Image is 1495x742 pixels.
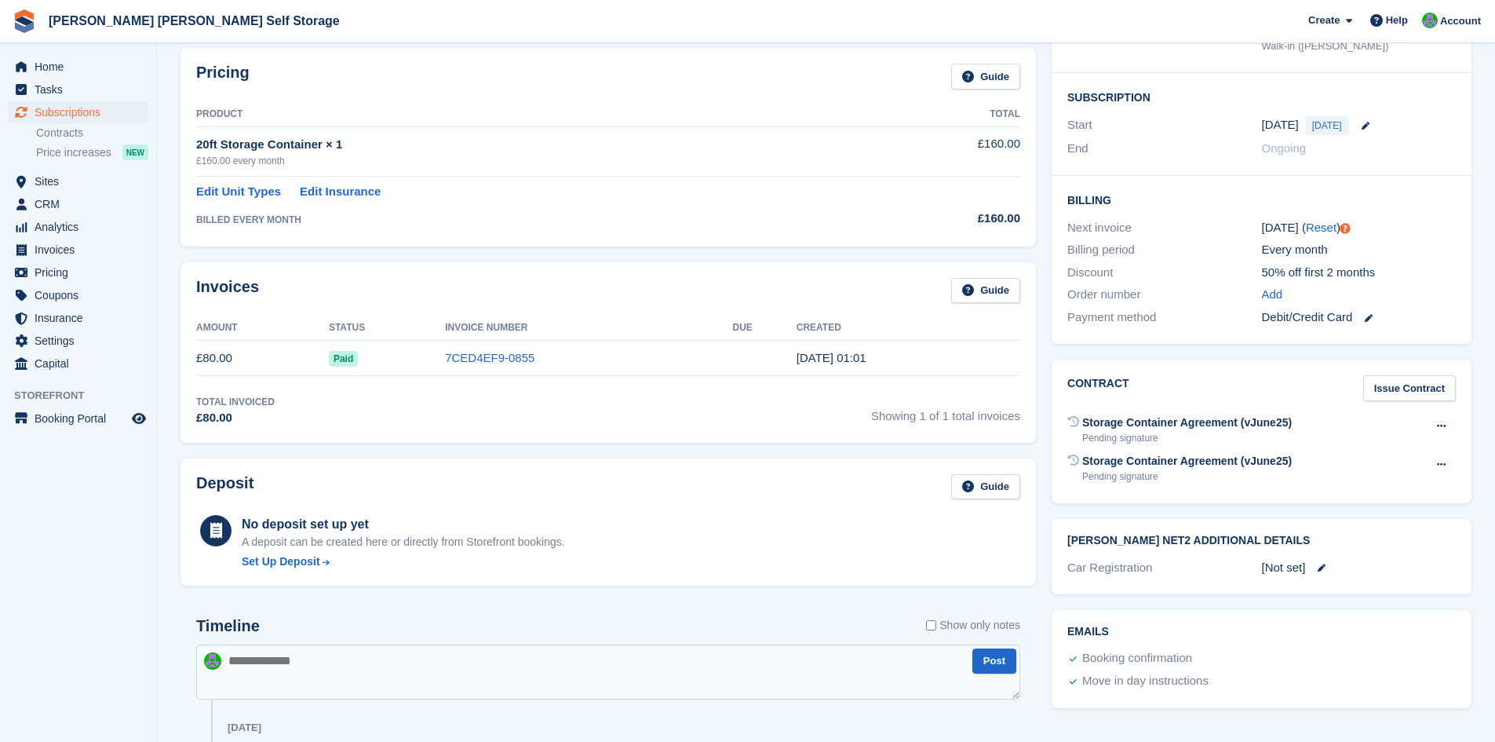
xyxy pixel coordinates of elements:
th: Status [329,316,445,341]
div: Total Invoiced [196,395,275,409]
div: Move in day instructions [1082,672,1209,691]
a: menu [8,408,148,429]
div: Start [1067,116,1261,135]
a: Guide [951,64,1020,90]
span: Help [1386,13,1408,28]
div: Next invoice [1067,219,1261,237]
a: Preview store [129,409,148,428]
a: menu [8,170,148,192]
h2: Timeline [196,617,260,635]
span: Insurance [35,307,129,329]
a: Price increases NEW [36,144,148,161]
div: £80.00 [196,409,275,427]
div: Storage Container Agreement (vJune25) [1082,453,1292,470]
h2: Billing [1067,192,1456,207]
h2: Pricing [196,64,250,90]
a: [PERSON_NAME] [PERSON_NAME] Self Storage [42,8,346,34]
span: Subscriptions [35,101,129,123]
a: menu [8,56,148,78]
img: stora-icon-8386f47178a22dfd0bd8f6a31ec36ba5ce8667c1dd55bd0f319d3a0aa187defe.svg [13,9,36,33]
div: Pending signature [1082,431,1292,445]
a: menu [8,353,148,375]
div: £160.00 every month [196,154,866,168]
span: [DATE] [1305,116,1349,135]
div: Debit/Credit Card [1262,309,1456,327]
a: Guide [951,474,1020,500]
div: NEW [122,144,148,160]
a: menu [8,79,148,101]
a: Add [1262,286,1283,304]
a: menu [8,330,148,352]
a: menu [8,239,148,261]
th: Created [797,316,1020,341]
div: Every month [1262,241,1456,259]
span: Pricing [35,261,129,283]
div: 50% off first 2 months [1262,264,1456,282]
a: 7CED4EF9-0855 [445,351,534,364]
div: End [1067,140,1261,158]
time: 2025-08-18 00:01:07 UTC [797,351,866,364]
div: [DATE] ( ) [1262,219,1456,237]
a: menu [8,261,148,283]
a: menu [8,216,148,238]
span: Ongoing [1262,141,1307,155]
a: Edit Unit Types [196,183,281,201]
span: Account [1440,13,1481,29]
div: [Not set] [1262,559,1456,577]
a: menu [8,284,148,306]
span: Settings [35,330,129,352]
div: Storage Container Agreement (vJune25) [1082,415,1292,431]
a: Contracts [36,126,148,141]
div: Car Registration [1067,559,1261,577]
div: Pending signature [1082,470,1292,484]
img: Tom Spickernell [204,652,221,670]
div: Booking confirmation [1082,649,1192,668]
a: Issue Contract [1363,375,1456,401]
div: Tooltip anchor [1338,221,1352,236]
span: Coupons [35,284,129,306]
span: Paid [329,351,358,367]
div: Walk-in ([PERSON_NAME]) [1262,38,1456,54]
label: Show only notes [926,617,1020,634]
span: Showing 1 of 1 total invoices [871,395,1020,427]
div: 20ft Storage Container × 1 [196,136,866,154]
img: Tom Spickernell [1422,13,1438,28]
span: Sites [35,170,129,192]
h2: Emails [1067,626,1456,638]
h2: Invoices [196,278,259,304]
span: Invoices [35,239,129,261]
span: CRM [35,193,129,215]
span: Home [35,56,129,78]
th: Product [196,102,866,127]
p: A deposit can be created here or directly from Storefront bookings. [242,534,565,550]
div: £160.00 [866,210,1020,228]
h2: Subscription [1067,89,1456,104]
time: 2025-08-18 00:00:00 UTC [1262,116,1299,134]
span: Create [1308,13,1340,28]
div: Discount [1067,264,1261,282]
th: Amount [196,316,329,341]
h2: Deposit [196,474,253,500]
input: Show only notes [926,617,936,634]
th: Due [732,316,796,341]
a: Reset [1306,221,1336,234]
a: menu [8,193,148,215]
span: Tasks [35,79,129,101]
th: Invoice Number [445,316,732,341]
div: Order number [1067,286,1261,304]
td: £80.00 [196,341,329,376]
span: Price increases [36,145,111,160]
div: BILLED EVERY MONTH [196,213,866,227]
h2: Contract [1067,375,1129,401]
h2: [PERSON_NAME] Net2 Additional Details [1067,535,1456,547]
div: Payment method [1067,309,1261,327]
div: Set Up Deposit [242,554,320,570]
div: Billing period [1067,241,1261,259]
td: £160.00 [866,126,1020,176]
div: [DATE] [228,722,261,734]
a: menu [8,101,148,123]
a: Guide [951,278,1020,304]
div: No deposit set up yet [242,515,565,534]
th: Total [866,102,1020,127]
a: menu [8,307,148,329]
